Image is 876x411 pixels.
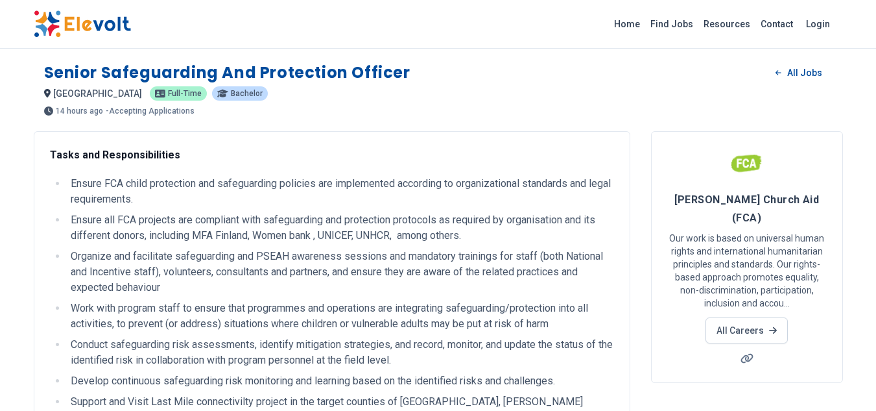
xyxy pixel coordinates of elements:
[667,232,827,310] p: Our work is based on universal human rights and international humanitarian principles and standar...
[67,373,614,389] li: Develop continuous safeguarding risk monitoring and learning based on the identified risks and ch...
[698,14,755,34] a: Resources
[674,193,820,224] span: [PERSON_NAME] Church Aid (FCA)
[67,176,614,207] li: Ensure FCA child protection and safeguarding policies are implemented according to organizational...
[56,107,103,115] span: 14 hours ago
[34,10,131,38] img: Elevolt
[50,149,180,161] strong: Tasks and Responsibilities
[44,62,410,83] h1: Senior Safeguarding and Protection Officer
[798,11,838,37] a: Login
[67,249,614,295] li: Organize and facilitate safeguarding and PSEAH awareness sessions and mandatory trainings for sta...
[645,14,698,34] a: Find Jobs
[67,212,614,243] li: Ensure all FCA projects are compliant with safeguarding and protection protocols as required by o...
[765,63,832,82] a: All Jobs
[731,147,763,180] img: Finn Church Aid (FCA)
[67,301,614,332] li: Work with program staff to ensure that programmes and operations are integrating safeguarding/pro...
[231,90,263,97] span: Bachelor
[811,349,876,411] iframe: Chat Widget
[67,337,614,368] li: Conduct safeguarding risk assessments, identify mitigation strategies, and record, monitor, and u...
[168,90,202,97] span: Full-time
[755,14,798,34] a: Contact
[53,88,142,99] span: [GEOGRAPHIC_DATA]
[609,14,645,34] a: Home
[705,318,788,343] a: All Careers
[106,107,195,115] p: - Accepting Applications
